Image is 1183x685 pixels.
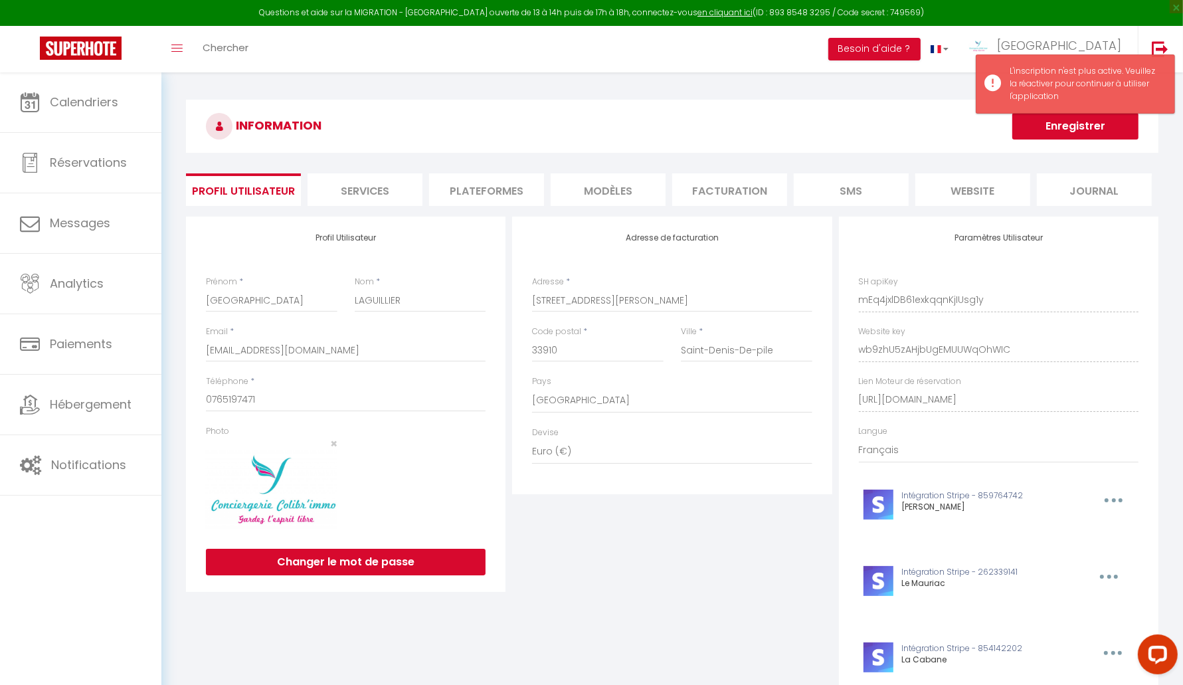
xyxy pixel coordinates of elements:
[532,233,812,243] h4: Adresse de facturation
[859,375,962,388] label: Lien Moteur de réservation
[902,642,1073,655] p: Intégration Stripe - 854142202
[1010,65,1161,103] div: L'inscription n'est plus active. Veuillez la réactiver pour continuer à utiliser l'application
[1037,173,1152,206] li: Journal
[206,326,228,338] label: Email
[206,276,237,288] label: Prénom
[51,456,126,473] span: Notifications
[186,100,1158,153] h3: INFORMATION
[330,438,337,450] button: Close
[206,425,229,438] label: Photo
[794,173,909,206] li: SMS
[50,215,110,231] span: Messages
[672,173,787,206] li: Facturation
[915,173,1030,206] li: website
[203,41,248,54] span: Chercher
[532,375,551,388] label: Pays
[206,549,486,575] button: Changer le mot de passe
[697,7,753,18] a: en cliquant ici
[429,173,544,206] li: Plateformes
[532,326,581,338] label: Code postal
[50,275,104,292] span: Analytics
[902,566,1070,579] p: Intégration Stripe - 262339141
[193,26,258,72] a: Chercher
[40,37,122,60] img: Super Booking
[1152,41,1168,57] img: logout
[50,336,112,352] span: Paiements
[532,276,564,288] label: Adresse
[50,396,132,413] span: Hébergement
[50,154,127,171] span: Réservations
[186,173,301,206] li: Profil Utilisateur
[864,566,893,596] img: stripe-logo.jpeg
[859,425,888,438] label: Langue
[958,26,1138,72] a: ... [GEOGRAPHIC_DATA]
[997,37,1121,54] span: [GEOGRAPHIC_DATA]
[308,173,422,206] li: Services
[1127,629,1183,685] iframe: LiveChat chat widget
[355,276,374,288] label: Nom
[551,173,666,206] li: MODÈLES
[864,490,893,520] img: stripe-logo.jpeg
[206,450,337,530] img: 16514786094887.jpg
[206,233,486,243] h4: Profil Utilisateur
[859,326,906,338] label: Website key
[902,490,1074,502] p: Intégration Stripe - 859764742
[828,38,921,60] button: Besoin d'aide ?
[864,642,893,672] img: stripe-logo.jpeg
[532,427,559,439] label: Devise
[902,501,966,512] span: [PERSON_NAME]
[681,326,697,338] label: Ville
[859,233,1138,243] h4: Paramètres Utilisateur
[1012,113,1138,140] button: Enregistrer
[859,276,899,288] label: SH apiKey
[50,94,118,110] span: Calendriers
[206,375,248,388] label: Téléphone
[330,435,337,452] span: ×
[902,654,947,665] span: La Cabane
[968,40,988,52] img: ...
[902,577,946,589] span: Le Mauriac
